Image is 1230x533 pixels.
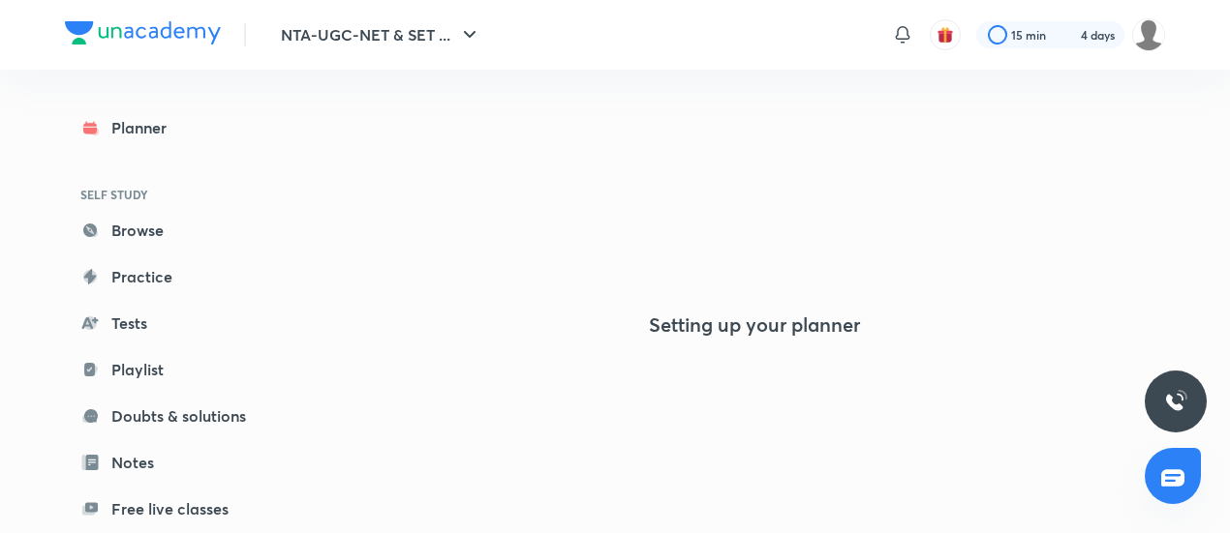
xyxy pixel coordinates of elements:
h4: Setting up your planner [649,313,860,337]
img: ttu [1164,390,1187,413]
img: streak [1058,25,1077,44]
img: avatar [937,26,954,44]
h6: SELF STUDY [65,178,290,211]
a: Browse [65,211,290,250]
button: avatar [930,19,961,50]
a: Planner [65,108,290,147]
button: NTA-UGC-NET & SET ... [269,15,493,54]
a: Playlist [65,350,290,389]
a: Notes [65,443,290,482]
a: Company Logo [65,21,221,49]
img: Company Logo [65,21,221,44]
a: Practice [65,257,290,296]
a: Doubts & solutions [65,397,290,435]
a: Free live classes [65,489,290,528]
img: Baani khurana [1132,18,1165,51]
a: Tests [65,304,290,342]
